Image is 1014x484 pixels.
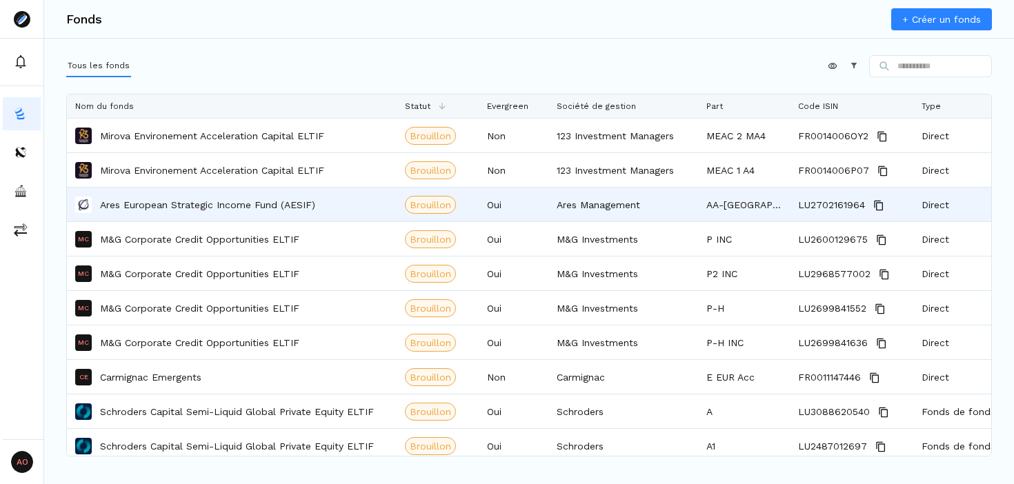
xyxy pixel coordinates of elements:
[798,223,868,256] span: LU2600129675
[100,267,299,281] a: M&G Corporate Credit Opportunities ELTIF
[922,101,941,111] span: Type
[698,222,790,256] div: P INC
[548,325,698,359] div: M&G Investments
[548,291,698,325] div: M&G Investments
[410,267,451,281] span: Brouillon
[698,119,790,152] div: MEAC 2 MA4
[798,119,868,153] span: FR0014006OY2
[410,405,451,419] span: Brouillon
[410,301,451,315] span: Brouillon
[698,429,790,463] div: A1
[78,236,89,243] p: MC
[100,232,299,246] a: M&G Corporate Credit Opportunities ELTIF
[410,336,451,350] span: Brouillon
[78,270,89,277] p: MC
[479,153,548,187] div: Non
[706,101,723,111] span: Part
[548,188,698,221] div: Ares Management
[873,438,889,455] button: Copy
[871,197,887,214] button: Copy
[75,101,134,111] span: Nom du fonds
[479,291,548,325] div: Oui
[874,128,891,145] button: Copy
[14,145,28,159] img: distributors
[798,154,869,188] span: FR0014006P07
[873,232,890,248] button: Copy
[698,153,790,187] div: MEAC 1 A4
[698,291,790,325] div: P-H
[410,163,451,177] span: Brouillon
[479,325,548,359] div: Oui
[3,97,41,130] button: funds
[100,370,201,384] a: Carmignac Emergents
[479,429,548,463] div: Oui
[100,198,315,212] a: Ares European Strategic Income Fund (AESIF)
[548,429,698,463] div: Schroders
[3,174,41,208] button: asset-managers
[875,163,891,179] button: Copy
[873,335,890,352] button: Copy
[548,360,698,394] div: Carmignac
[557,101,636,111] span: Société de gestion
[75,438,92,454] img: Schroders Capital Semi-Liquid Global Private Equity ELTIF
[891,8,992,30] a: + Créer un fonds
[75,403,92,420] img: Schroders Capital Semi-Liquid Global Private Equity ELTIF
[78,305,89,312] p: MC
[100,129,324,143] a: Mirova Environement Acceleration Capital ELTIF
[75,196,92,213] img: Ares European Strategic Income Fund (AESIF)
[100,336,299,350] a: M&G Corporate Credit Opportunities ELTIF
[405,101,430,111] span: Statut
[866,370,883,386] button: Copy
[548,256,698,290] div: M&G Investments
[79,374,88,381] p: CE
[872,301,888,317] button: Copy
[3,136,41,169] button: distributors
[798,326,868,360] span: LU2699841636
[548,153,698,187] div: 123 Investment Managers
[14,184,28,198] img: asset-managers
[100,405,374,419] a: Schroders Capital Semi-Liquid Global Private Equity ELTIF
[698,394,790,428] div: A
[798,361,861,394] span: FR0011147446
[487,101,528,111] span: Evergreen
[100,301,299,315] a: M&G Corporate Credit Opportunities ELTIF
[14,107,28,121] img: funds
[3,213,41,246] button: commissions
[548,394,698,428] div: Schroders
[100,163,324,177] a: Mirova Environement Acceleration Capital ELTIF
[798,188,865,222] span: LU2702161964
[100,439,374,453] a: Schroders Capital Semi-Liquid Global Private Equity ELTIF
[698,360,790,394] div: E EUR Acc
[548,119,698,152] div: 123 Investment Managers
[875,404,892,421] button: Copy
[479,119,548,152] div: Non
[75,162,92,179] img: Mirova Environement Acceleration Capital ELTIF
[479,394,548,428] div: Oui
[548,222,698,256] div: M&G Investments
[479,256,548,290] div: Oui
[410,129,451,143] span: Brouillon
[479,222,548,256] div: Oui
[410,439,451,453] span: Brouillon
[798,430,867,463] span: LU2487012697
[410,198,451,212] span: Brouillon
[410,232,451,246] span: Brouillon
[798,395,870,429] span: LU3088620540
[75,128,92,144] img: Mirova Environement Acceleration Capital ELTIF
[78,339,89,346] p: MC
[14,223,28,236] img: commissions
[876,266,893,283] button: Copy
